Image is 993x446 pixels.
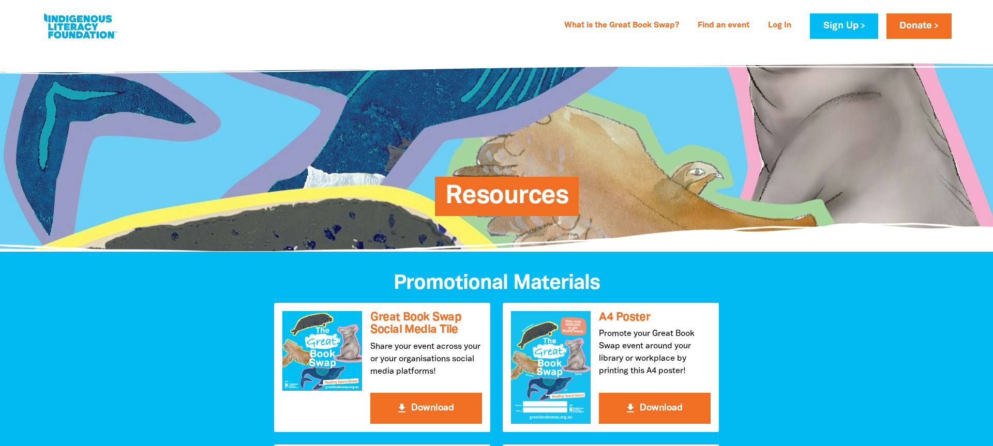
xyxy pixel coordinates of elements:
[624,402,637,414] i: get_app
[691,18,756,34] a: Find an event
[599,393,711,424] button: get_app Download
[558,18,685,34] a: What is the Great Book Swap?
[445,184,568,216] span: Resources
[396,402,408,414] i: get_app
[762,18,798,34] a: Log In
[886,13,952,39] a: Donate
[370,311,482,336] h3: Great Book Swap Social Media Tile
[394,274,600,293] span: Promotional Materials
[370,393,482,424] button: get_app Download
[599,311,711,324] h3: A4 Poster
[810,13,878,39] a: Sign Up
